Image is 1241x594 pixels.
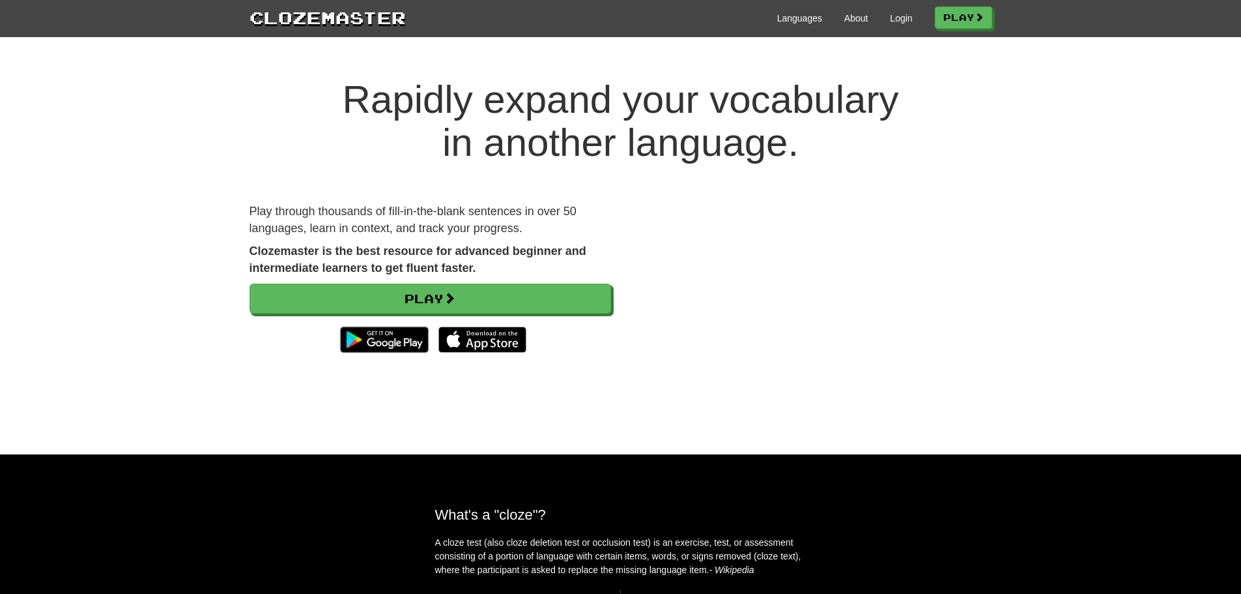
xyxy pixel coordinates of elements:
[844,12,868,25] a: About
[709,565,754,575] em: - Wikipedia
[250,245,586,275] strong: Clozemaster is the best resource for advanced beginner and intermediate learners to get fluent fa...
[890,12,912,25] a: Login
[250,5,406,29] a: Clozemaster
[435,536,806,577] p: A cloze test (also cloze deletion test or occlusion test) is an exercise, test, or assessment con...
[334,320,435,359] img: Get it on Google Play
[435,507,806,523] h2: What's a "cloze"?
[250,203,611,237] p: Play through thousands of fill-in-the-blank sentences in over 50 languages, learn in context, and...
[935,7,992,29] a: Play
[777,12,822,25] a: Languages
[250,284,611,314] a: Play
[438,327,526,353] img: Download_on_the_App_Store_Badge_US-UK_135x40-25178aeef6eb6b83b96f5f2d004eda3bffbb37122de64afbaef7...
